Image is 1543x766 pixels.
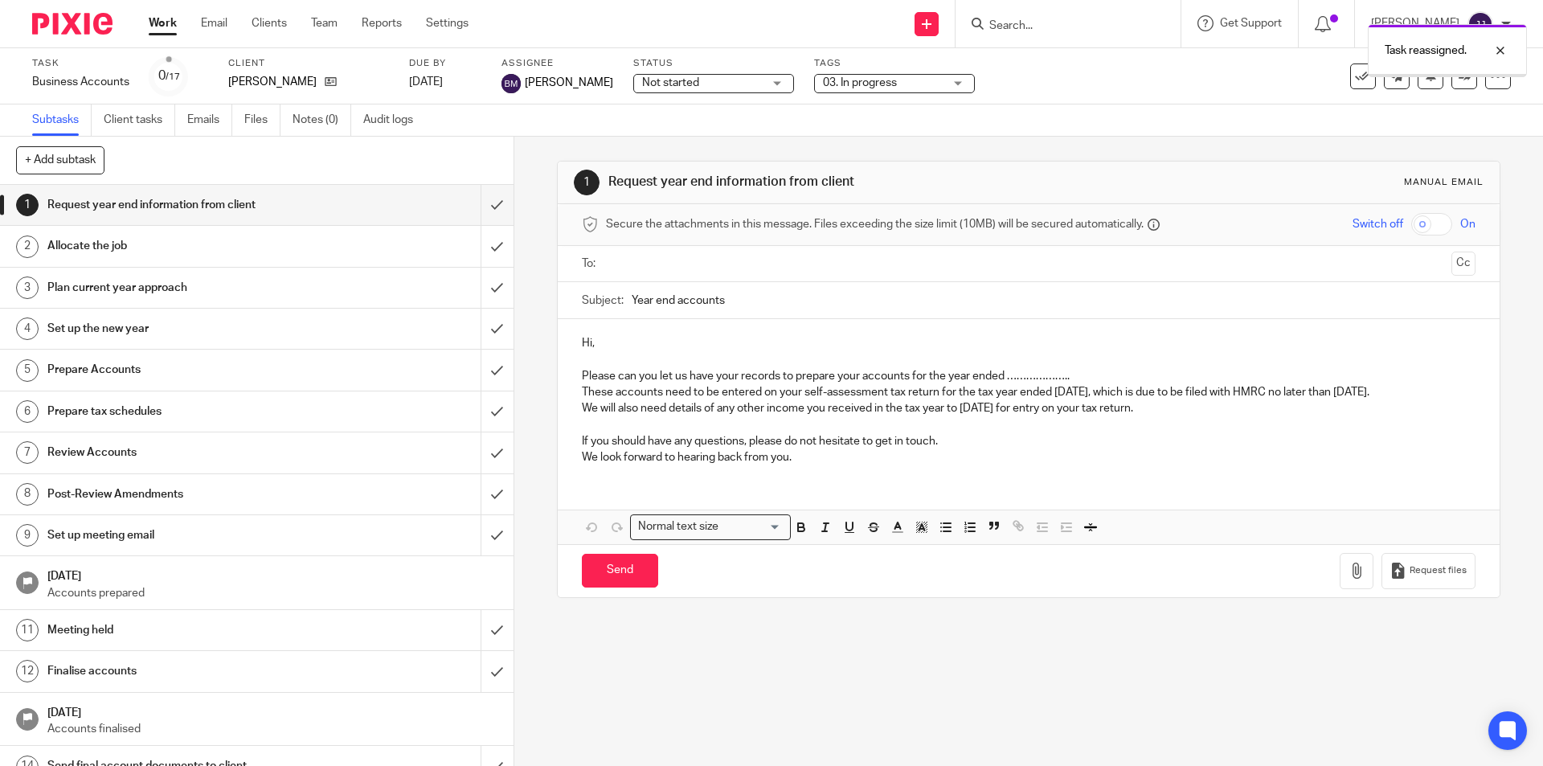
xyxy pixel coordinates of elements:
[1460,216,1475,232] span: On
[16,359,39,382] div: 5
[47,721,497,737] p: Accounts finalised
[32,74,129,90] div: Business Accounts
[47,358,325,382] h1: Prepare Accounts
[823,77,897,88] span: 03. In progress
[47,523,325,547] h1: Set up meeting email
[723,518,781,535] input: Search for option
[32,57,129,70] label: Task
[633,57,794,70] label: Status
[158,67,180,85] div: 0
[47,482,325,506] h1: Post-Review Amendments
[47,276,325,300] h1: Plan current year approach
[244,104,280,136] a: Files
[1410,564,1467,577] span: Request files
[47,585,497,601] p: Accounts prepared
[1451,252,1475,276] button: Cc
[582,554,658,588] input: Send
[582,449,1475,465] p: We look forward to hearing back from you.
[363,104,425,136] a: Audit logs
[582,384,1475,400] p: These accounts need to be entered on your self-assessment tax return for the tax year ended [DATE...
[187,104,232,136] a: Emails
[47,317,325,341] h1: Set up the new year
[16,441,39,464] div: 7
[47,234,325,258] h1: Allocate the job
[582,293,624,309] label: Subject:
[32,104,92,136] a: Subtasks
[1467,11,1493,37] img: svg%3E
[582,400,1475,416] p: We will also need details of any other income you received in the tax year to [DATE] for entry on...
[606,216,1144,232] span: Secure the attachments in this message. Files exceeding the size limit (10MB) will be secured aut...
[293,104,351,136] a: Notes (0)
[426,15,469,31] a: Settings
[634,518,722,535] span: Normal text size
[409,57,481,70] label: Due by
[16,524,39,547] div: 9
[582,368,1475,384] p: Please can you let us have your records to prepare your accounts for the year ended ………………..
[47,564,497,584] h1: [DATE]
[16,276,39,299] div: 3
[525,75,613,91] span: [PERSON_NAME]
[16,236,39,258] div: 2
[16,317,39,340] div: 4
[47,618,325,642] h1: Meeting held
[47,440,325,465] h1: Review Accounts
[501,74,521,93] img: svg%3E
[16,619,39,641] div: 11
[201,15,227,31] a: Email
[362,15,402,31] a: Reports
[16,483,39,506] div: 8
[149,15,177,31] a: Work
[16,146,104,174] button: + Add subtask
[252,15,287,31] a: Clients
[228,57,389,70] label: Client
[47,701,497,721] h1: [DATE]
[16,400,39,423] div: 6
[166,72,180,81] small: /17
[47,193,325,217] h1: Request year end information from client
[409,76,443,88] span: [DATE]
[47,659,325,683] h1: Finalise accounts
[1381,553,1475,589] button: Request files
[582,256,600,272] label: To:
[311,15,338,31] a: Team
[16,194,39,216] div: 1
[630,514,791,539] div: Search for option
[1385,43,1467,59] p: Task reassigned.
[574,170,600,195] div: 1
[16,660,39,682] div: 12
[608,174,1063,190] h1: Request year end information from client
[47,399,325,424] h1: Prepare tax schedules
[582,433,1475,449] p: If you should have any questions, please do not hesitate to get in touch.
[1353,216,1403,232] span: Switch off
[582,335,1475,351] p: Hi,
[104,104,175,136] a: Client tasks
[642,77,699,88] span: Not started
[1404,176,1484,189] div: Manual email
[32,13,113,35] img: Pixie
[501,57,613,70] label: Assignee
[228,74,317,90] p: [PERSON_NAME]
